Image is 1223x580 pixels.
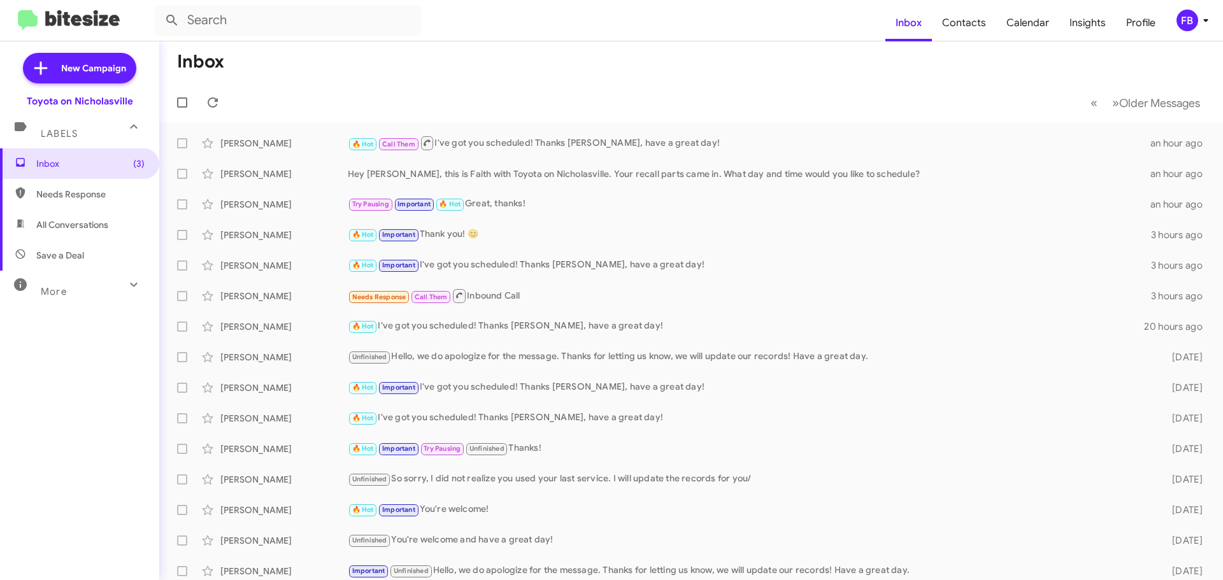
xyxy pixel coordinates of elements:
[1152,442,1213,455] div: [DATE]
[1116,4,1166,41] a: Profile
[1150,198,1213,211] div: an hour ago
[1119,96,1200,110] span: Older Messages
[352,322,374,330] span: 🔥 Hot
[348,258,1151,272] div: I've got you scheduled! Thanks [PERSON_NAME], have a great day!
[1084,90,1208,116] nav: Page navigation example
[1083,90,1105,116] button: Previous
[397,200,431,208] span: Important
[1091,95,1098,111] span: «
[382,506,415,514] span: Important
[1150,137,1213,150] div: an hour ago
[352,444,374,453] span: 🔥 Hot
[352,475,387,483] span: Unfinished
[352,506,374,514] span: 🔥 Hot
[1150,167,1213,180] div: an hour ago
[469,444,504,453] span: Unfinished
[885,4,932,41] a: Inbox
[36,188,145,201] span: Needs Response
[348,197,1150,211] div: Great, thanks!
[348,533,1152,548] div: You're welcome and have a great day!
[36,218,108,231] span: All Conversations
[1152,351,1213,364] div: [DATE]
[220,412,348,425] div: [PERSON_NAME]
[352,293,406,301] span: Needs Response
[352,567,385,575] span: Important
[352,200,389,208] span: Try Pausing
[61,62,126,74] span: New Campaign
[415,293,448,301] span: Call Them
[352,536,387,544] span: Unfinished
[220,381,348,394] div: [PERSON_NAME]
[220,229,348,241] div: [PERSON_NAME]
[220,565,348,577] div: [PERSON_NAME]
[41,286,67,297] span: More
[348,167,1150,180] div: Hey [PERSON_NAME], this is Faith with Toyota on Nicholasville. Your recall parts came in. What da...
[36,157,145,170] span: Inbox
[133,157,145,170] span: (3)
[154,5,422,36] input: Search
[348,380,1152,395] div: I've got you scheduled! Thanks [PERSON_NAME], have a great day!
[348,135,1150,151] div: I've got you scheduled! Thanks [PERSON_NAME], have a great day!
[220,137,348,150] div: [PERSON_NAME]
[348,350,1152,364] div: Hello, we do apologize for the message. Thanks for letting us know, we will update our records! H...
[1152,504,1213,516] div: [DATE]
[1152,473,1213,486] div: [DATE]
[348,227,1151,242] div: Thank you! 😊
[352,353,387,361] span: Unfinished
[220,534,348,547] div: [PERSON_NAME]
[1151,259,1213,272] div: 3 hours ago
[996,4,1059,41] a: Calendar
[348,472,1152,486] div: So sorry, I did not realize you used your last service. I will update the records for you/
[220,504,348,516] div: [PERSON_NAME]
[1151,290,1213,302] div: 3 hours ago
[1152,565,1213,577] div: [DATE]
[220,320,348,333] div: [PERSON_NAME]
[348,411,1152,425] div: I've got you scheduled! Thanks [PERSON_NAME], have a great day!
[1105,90,1208,116] button: Next
[1152,534,1213,547] div: [DATE]
[348,319,1144,334] div: I've got you scheduled! Thanks [PERSON_NAME], have a great day!
[220,198,348,211] div: [PERSON_NAME]
[220,351,348,364] div: [PERSON_NAME]
[348,288,1151,304] div: Inbound Call
[1152,412,1213,425] div: [DATE]
[348,563,1152,578] div: Hello, we do apologize for the message. Thanks for letting us know, we will update our records! H...
[23,53,136,83] a: New Campaign
[352,230,374,239] span: 🔥 Hot
[424,444,461,453] span: Try Pausing
[1144,320,1213,333] div: 20 hours ago
[220,167,348,180] div: [PERSON_NAME]
[220,442,348,455] div: [PERSON_NAME]
[352,414,374,422] span: 🔥 Hot
[382,383,415,392] span: Important
[1177,10,1198,31] div: FB
[1112,95,1119,111] span: »
[220,290,348,302] div: [PERSON_NAME]
[394,567,429,575] span: Unfinished
[352,383,374,392] span: 🔥 Hot
[382,140,415,148] span: Call Them
[348,502,1152,517] div: You're welcome!
[27,95,133,108] div: Toyota on Nicholasville
[348,441,1152,456] div: Thanks!
[352,140,374,148] span: 🔥 Hot
[1059,4,1116,41] a: Insights
[352,261,374,269] span: 🔥 Hot
[36,249,84,262] span: Save a Deal
[382,230,415,239] span: Important
[439,200,461,208] span: 🔥 Hot
[220,259,348,272] div: [PERSON_NAME]
[41,128,78,139] span: Labels
[1151,229,1213,241] div: 3 hours ago
[382,444,415,453] span: Important
[1166,10,1209,31] button: FB
[382,261,415,269] span: Important
[220,473,348,486] div: [PERSON_NAME]
[1152,381,1213,394] div: [DATE]
[932,4,996,41] a: Contacts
